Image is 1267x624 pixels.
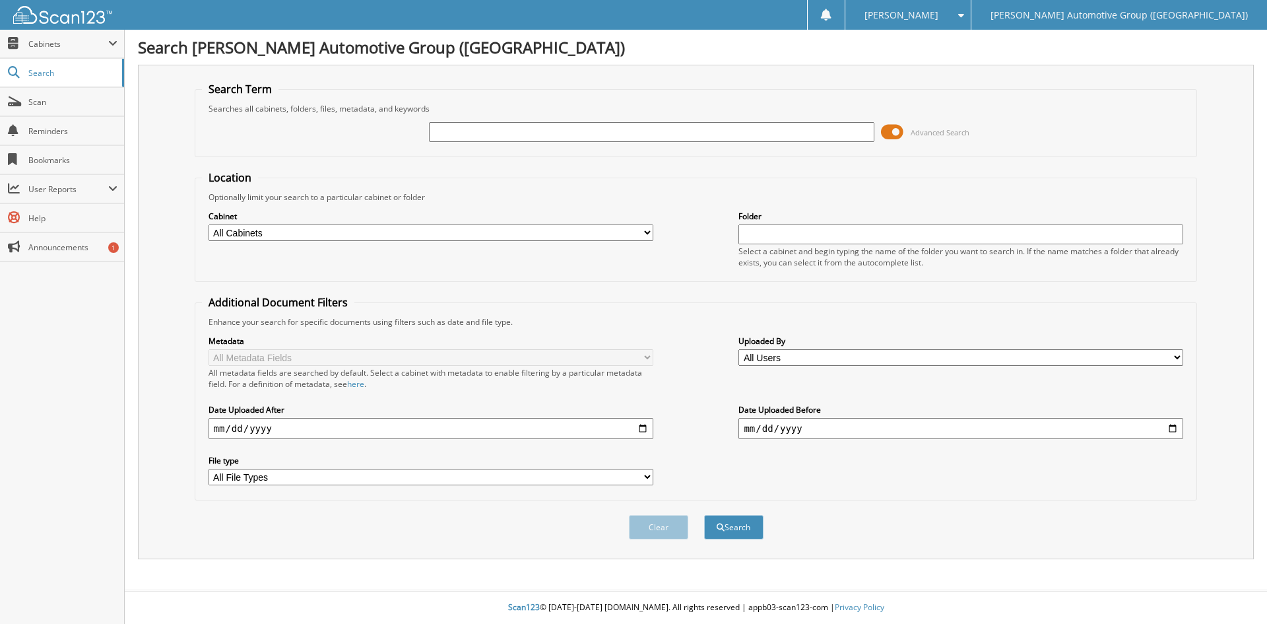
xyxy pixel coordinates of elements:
[28,184,108,195] span: User Reports
[108,242,119,253] div: 1
[28,213,117,224] span: Help
[209,455,653,466] label: File type
[738,246,1183,268] div: Select a cabinet and begin typing the name of the folder you want to search in. If the name match...
[347,378,364,390] a: here
[738,418,1183,439] input: end
[202,170,258,185] legend: Location
[28,67,115,79] span: Search
[28,38,108,50] span: Cabinets
[202,295,354,310] legend: Additional Document Filters
[28,242,117,253] span: Announcements
[138,36,1254,58] h1: Search [PERSON_NAME] Automotive Group ([GEOGRAPHIC_DATA])
[209,418,653,439] input: start
[209,211,653,222] label: Cabinet
[835,602,884,613] a: Privacy Policy
[202,103,1190,114] div: Searches all cabinets, folders, files, metadata, and keywords
[209,404,653,415] label: Date Uploaded After
[911,127,969,137] span: Advanced Search
[202,191,1190,203] div: Optionally limit your search to a particular cabinet or folder
[28,125,117,137] span: Reminders
[508,602,540,613] span: Scan123
[991,11,1248,19] span: [PERSON_NAME] Automotive Group ([GEOGRAPHIC_DATA])
[125,592,1267,624] div: © [DATE]-[DATE] [DOMAIN_NAME]. All rights reserved | appb03-scan123-com |
[864,11,938,19] span: [PERSON_NAME]
[704,515,763,539] button: Search
[28,155,117,166] span: Bookmarks
[629,515,688,539] button: Clear
[28,96,117,108] span: Scan
[738,335,1183,347] label: Uploaded By
[738,211,1183,222] label: Folder
[209,335,653,347] label: Metadata
[13,6,112,24] img: scan123-logo-white.svg
[202,316,1190,328] div: Enhance your search for specific documents using filters such as date and file type.
[202,82,278,96] legend: Search Term
[738,404,1183,415] label: Date Uploaded Before
[209,367,653,390] div: All metadata fields are searched by default. Select a cabinet with metadata to enable filtering b...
